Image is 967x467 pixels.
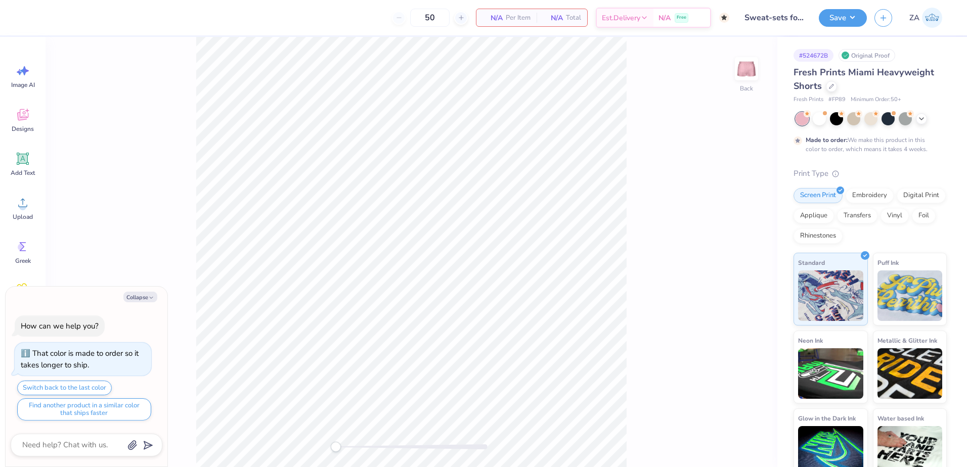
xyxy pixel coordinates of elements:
[877,270,943,321] img: Puff Ink
[794,208,834,223] div: Applique
[15,257,31,265] span: Greek
[877,257,899,268] span: Puff Ink
[794,228,843,244] div: Rhinestones
[737,8,811,28] input: Untitled Design
[794,168,947,179] div: Print Type
[877,348,943,399] img: Metallic & Glitter Ink
[798,257,825,268] span: Standard
[13,213,33,221] span: Upload
[922,8,942,28] img: Zuriel Alaba
[602,13,640,23] span: Est. Delivery
[21,321,99,331] div: How can we help you?
[17,381,112,395] button: Switch back to the last color
[410,9,450,27] input: – –
[482,13,503,23] span: N/A
[17,398,151,421] button: Find another product in a similar color that ships faster
[837,208,877,223] div: Transfers
[905,8,947,28] a: ZA
[123,292,157,302] button: Collapse
[846,188,894,203] div: Embroidery
[798,335,823,346] span: Neon Ink
[794,188,843,203] div: Screen Print
[851,96,901,104] span: Minimum Order: 50 +
[543,13,563,23] span: N/A
[794,66,934,92] span: Fresh Prints Miami Heavyweight Shorts
[798,348,863,399] img: Neon Ink
[506,13,531,23] span: Per Item
[909,12,919,24] span: ZA
[11,169,35,177] span: Add Text
[794,96,823,104] span: Fresh Prints
[658,13,671,23] span: N/A
[677,14,686,21] span: Free
[331,442,341,452] div: Accessibility label
[566,13,581,23] span: Total
[877,413,924,424] span: Water based Ink
[806,136,848,144] strong: Made to order:
[881,208,909,223] div: Vinyl
[897,188,946,203] div: Digital Print
[740,84,753,93] div: Back
[839,49,895,62] div: Original Proof
[11,81,35,89] span: Image AI
[798,413,856,424] span: Glow in the Dark Ink
[21,348,139,370] div: That color is made to order so it takes longer to ship.
[798,270,863,321] img: Standard
[806,135,930,154] div: We make this product in this color to order, which means it takes 4 weeks.
[819,9,867,27] button: Save
[877,335,937,346] span: Metallic & Glitter Ink
[912,208,936,223] div: Foil
[828,96,846,104] span: # FP89
[794,49,833,62] div: # 524672B
[12,125,34,133] span: Designs
[736,59,757,79] img: Back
